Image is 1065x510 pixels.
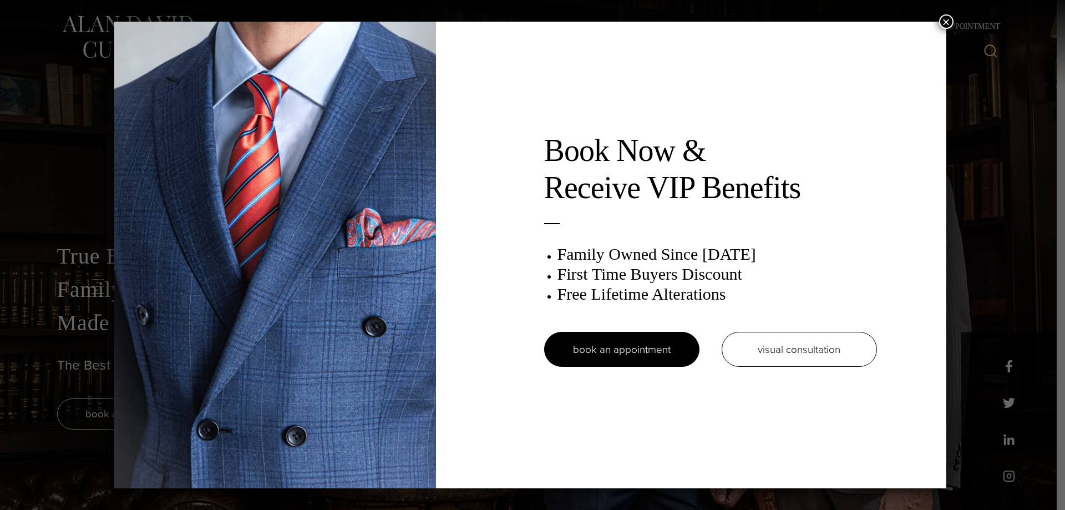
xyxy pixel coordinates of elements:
[557,264,877,284] h3: First Time Buyers Discount
[722,332,877,367] a: visual consultation
[544,332,699,367] a: book an appointment
[557,284,877,304] h3: Free Lifetime Alterations
[544,132,877,206] h2: Book Now & Receive VIP Benefits
[557,244,877,264] h3: Family Owned Since [DATE]
[939,14,954,29] button: Close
